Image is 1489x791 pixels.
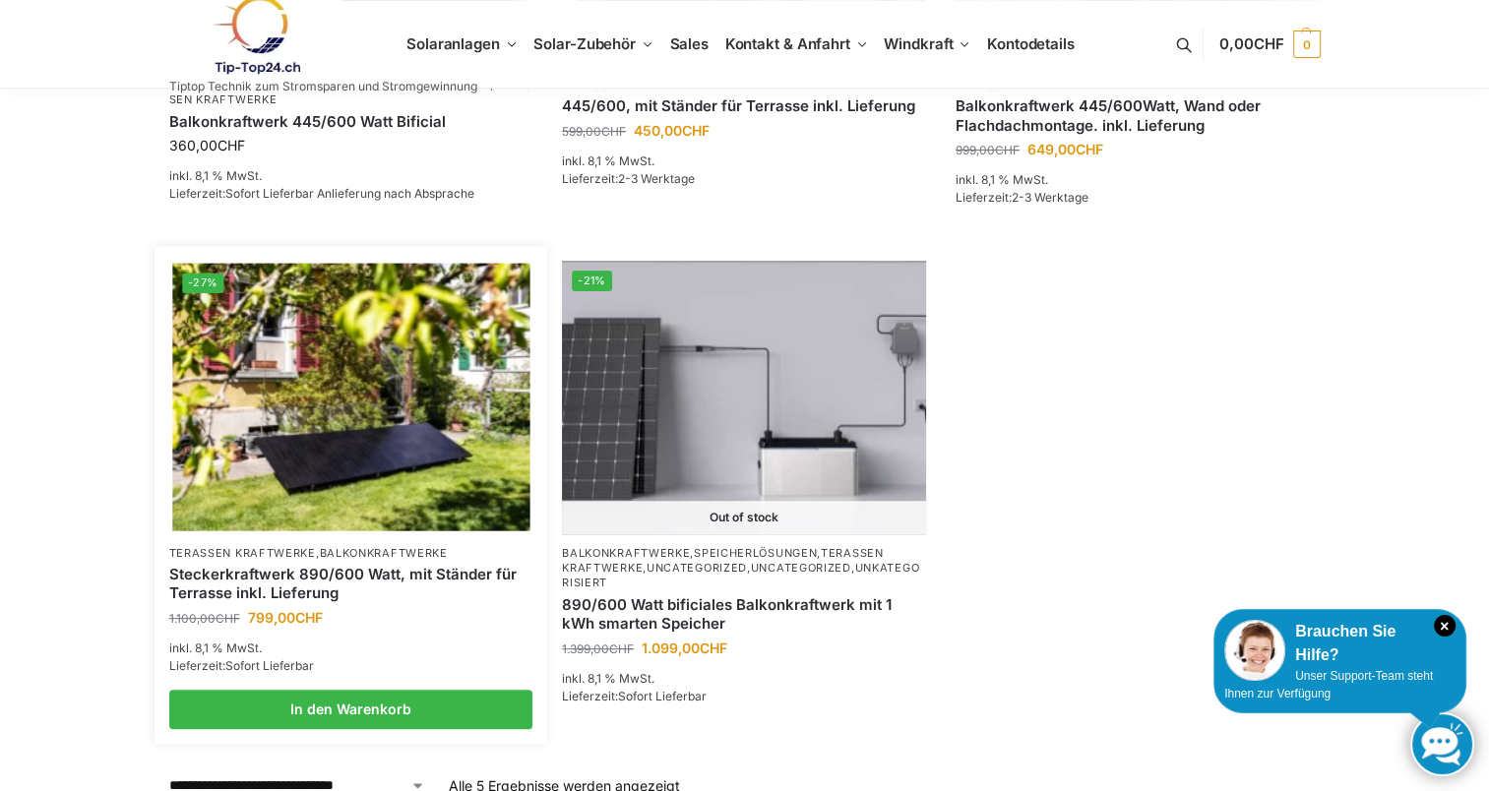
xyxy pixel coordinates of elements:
a: Uncategorized [751,561,851,575]
span: Kontakt & Anfahrt [725,34,850,53]
p: , , , , , [562,546,926,591]
span: CHF [217,137,245,153]
span: 2-3 Werktage [618,171,695,186]
span: Solar-Zubehör [533,34,636,53]
span: CHF [1076,141,1103,157]
span: CHF [601,124,626,139]
a: Balkonkraftwerke [562,546,690,560]
a: Terassen Kraftwerke [956,78,1102,91]
a: Terassen Kraftwerke [169,546,316,560]
bdi: 1.100,00 [169,611,240,626]
a: Balkonkraftwerke [320,546,448,560]
span: Solaranlagen [406,34,500,53]
bdi: 450,00 [634,122,710,139]
span: Lieferzeit: [169,658,314,673]
span: Unser Support-Team steht Ihnen zur Verfügung [1224,669,1433,700]
span: Sales [670,34,710,53]
a: 890/600 Watt bificiales Balkonkraftwerk mit 1 kWh smarten Speicher [562,595,926,634]
p: inkl. 8,1 % MwSt. [169,639,533,657]
bdi: 649,00 [1027,141,1103,157]
img: Customer service [1224,620,1285,681]
p: Tiptop Technik zum Stromsparen und Stromgewinnung [169,81,477,92]
p: inkl. 8,1 % MwSt. [169,167,533,185]
span: CHF [682,122,710,139]
a: Unkategorisiert [562,561,919,589]
span: 2-3 Werktage [1012,190,1088,205]
bdi: 999,00 [956,143,1020,157]
p: , [169,546,533,561]
a: 445/600, mit Ständer für Terrasse inkl. Lieferung [562,96,926,116]
span: Sofort Lieferbar [225,658,314,673]
a: Speicherlösungen [694,546,817,560]
i: Schließen [1434,615,1456,637]
span: CHF [995,143,1020,157]
p: inkl. 8,1 % MwSt. [956,171,1320,189]
a: Uncategorized [647,561,747,575]
span: CHF [295,609,323,626]
p: inkl. 8,1 % MwSt. [562,152,926,170]
bdi: 1.399,00 [562,641,634,656]
p: inkl. 8,1 % MwSt. [562,670,926,688]
a: Balkonkraftwerk 445/600Watt, Wand oder Flachdachmontage. inkl. Lieferung [956,96,1320,135]
span: Kontodetails [987,34,1075,53]
span: Sofort Lieferbar Anlieferung nach Absprache [225,186,474,201]
span: Sofort Lieferbar [618,689,707,703]
span: Lieferzeit: [562,171,695,186]
span: CHF [609,641,634,656]
span: CHF [700,639,727,656]
a: Solaranlagen [395,78,490,91]
a: Steckerkraftwerk 890/600 Watt, mit Ständer für Terrasse inkl. Lieferung [169,565,533,603]
span: Windkraft [884,34,953,53]
a: Terassen Kraftwerke [562,546,883,575]
a: -27%Steckerkraftwerk 890/600 Watt, mit Ständer für Terrasse inkl. Lieferung [172,264,529,531]
span: Lieferzeit: [562,689,707,703]
span: Lieferzeit: [169,186,474,201]
span: 0,00 [1219,34,1283,53]
span: 0 [1293,30,1321,58]
a: 0,00CHF 0 [1219,15,1320,74]
a: In den Warenkorb legen: „Steckerkraftwerk 890/600 Watt, mit Ständer für Terrasse inkl. Lieferung“ [169,690,533,729]
img: Steckerkraftwerk 890/600 Watt, mit Ständer für Terrasse inkl. Lieferung [172,264,529,531]
bdi: 360,00 [169,137,245,153]
span: CHF [1254,34,1284,53]
a: Balkonkraftwerk 445/600 Watt Bificial [169,112,533,132]
a: Terassen Kraftwerke [562,78,709,91]
span: Lieferzeit: [956,190,1088,205]
bdi: 599,00 [562,124,626,139]
span: CHF [216,611,240,626]
img: ASE 1000 Batteriespeicher [562,261,926,533]
bdi: 1.099,00 [642,639,727,656]
a: -21% Out of stockASE 1000 Batteriespeicher [562,261,926,533]
bdi: 799,00 [248,609,323,626]
div: Brauchen Sie Hilfe? [1224,620,1456,667]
